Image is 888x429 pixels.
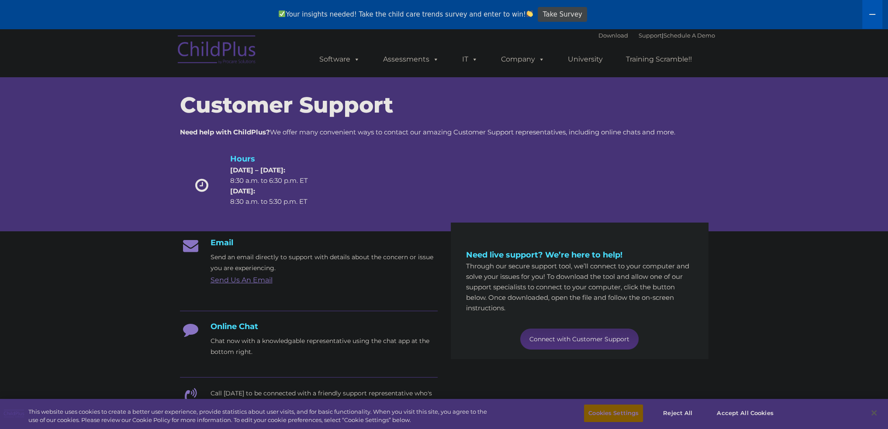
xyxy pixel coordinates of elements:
[617,51,701,68] a: Training Scramble!!
[584,405,643,422] button: Cookies Settings
[211,336,438,357] p: Chat now with a knowledgable representative using the chat app at the bottom right.
[526,10,533,17] img: 👏
[230,166,285,174] strong: [DATE] – [DATE]:
[180,322,438,331] h4: Online Chat
[173,29,261,73] img: ChildPlus by Procare Solutions
[663,32,715,39] a: Schedule A Demo
[279,10,285,17] img: ✅
[230,165,323,207] p: 8:30 a.m. to 6:30 p.m. ET 8:30 a.m. to 5:30 p.m. ET
[559,51,612,68] a: University
[311,51,369,68] a: Software
[180,128,270,136] strong: Need help with ChildPlus?
[650,405,705,422] button: Reject All
[598,32,628,39] a: Download
[453,51,487,68] a: IT
[230,187,255,195] strong: [DATE]:
[864,403,884,422] button: Close
[374,51,448,68] a: Assessments
[639,32,662,39] a: Support
[712,405,777,422] button: Accept All Cookies
[211,252,438,274] p: Send an email directly to support with details about the concern or issue you are experiencing.
[275,6,537,23] span: Your insights needed! Take the child care trends survey and enter to win!
[520,329,639,350] a: Connect with Customer Support
[211,388,438,410] p: Call [DATE] to be connected with a friendly support representative who's eager to help.
[466,261,693,313] p: Through our secure support tool, we’ll connect to your computer and solve your issues for you! To...
[543,7,582,22] span: Take Survey
[28,408,488,425] div: This website uses cookies to create a better user experience, provide statistics about user visit...
[492,51,553,68] a: Company
[211,276,273,284] a: Send Us An Email
[230,153,323,165] h4: Hours
[180,128,675,136] span: We offer many convenient ways to contact our amazing Customer Support representatives, including ...
[598,32,715,39] font: |
[180,92,393,118] span: Customer Support
[466,250,622,260] span: Need live support? We’re here to help!
[538,7,587,22] a: Take Survey
[180,238,438,247] h4: Email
